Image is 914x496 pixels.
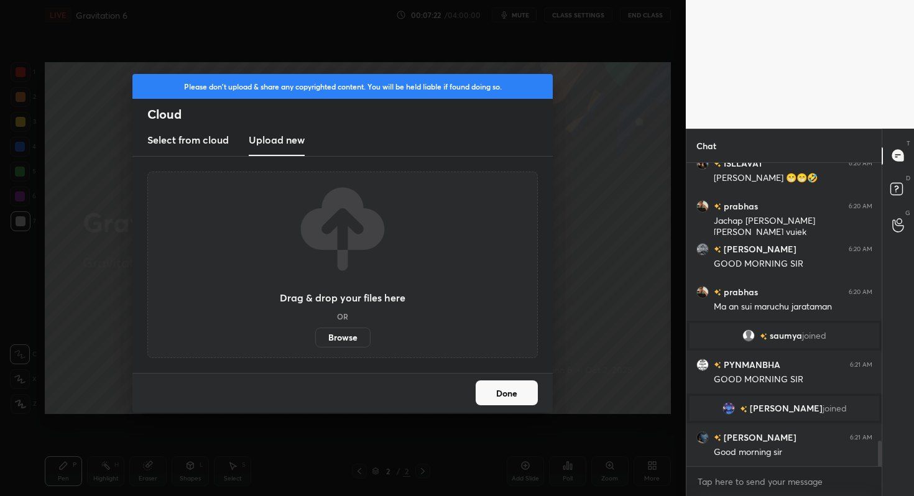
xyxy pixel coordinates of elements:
span: saumya [770,331,802,341]
img: 1bae4821f9204ec8aa2a3ed3c9ca926c.jpg [696,242,709,255]
button: Done [476,380,538,405]
img: no-rating-badge.077c3623.svg [714,434,721,441]
h6: prabhas [721,200,758,213]
div: 6:21 AM [850,433,872,441]
div: GOOD MORNING SIR [714,258,872,270]
p: T [907,139,910,148]
h5: OR [337,313,348,320]
div: 6:21 AM [850,361,872,368]
img: no-rating-badge.077c3623.svg [714,246,721,253]
h6: ISLLAVAT [721,157,763,170]
h6: prabhas [721,285,758,298]
p: G [905,208,910,218]
img: 22b34a7aa657474a8eac76be24a0c250.jpg [696,358,709,370]
img: no-rating-badge.077c3623.svg [714,203,721,210]
span: joined [822,403,846,413]
img: 2c7571fda3654553a155629360dec176.jpg [696,431,709,443]
img: no-rating-badge.077c3623.svg [714,160,721,167]
span: joined [802,331,826,341]
h6: PYNMANBHA [721,358,780,371]
div: Jachap [PERSON_NAME] [PERSON_NAME] vujek [714,215,872,239]
h3: Drag & drop your files here [280,293,405,303]
div: 6:20 AM [849,159,872,167]
img: a912160b054e42559fc66d3d2627feba.jpg [722,402,734,415]
div: 6:20 AM [849,288,872,295]
img: no-rating-badge.077c3623.svg [760,333,767,339]
div: grid [686,163,882,466]
img: no-rating-badge.077c3623.svg [714,289,721,296]
h3: Select from cloud [147,132,229,147]
div: 6:20 AM [849,202,872,209]
h2: Cloud [147,106,553,122]
img: df41603d14774a1f811f777d1390c1d7.jpg [696,285,709,298]
div: Good morning sir [714,446,872,459]
h3: Upload new [249,132,305,147]
img: d170cb0c3cae47e18a0511a822287023.jpg [696,157,709,169]
img: no-rating-badge.077c3623.svg [739,405,747,412]
div: Please don't upload & share any copyrighted content. You will be held liable if found doing so. [132,74,553,99]
div: Ma an sui maruchu jarataman [714,301,872,313]
h6: [PERSON_NAME] [721,431,796,444]
div: 6:20 AM [849,245,872,252]
img: df41603d14774a1f811f777d1390c1d7.jpg [696,200,709,212]
span: [PERSON_NAME] [749,403,822,413]
img: default.png [742,329,755,342]
div: [PERSON_NAME] 😁😁🤣 [714,172,872,185]
img: no-rating-badge.077c3623.svg [714,362,721,369]
h6: [PERSON_NAME] [721,242,796,255]
p: Chat [686,129,726,162]
p: D [906,173,910,183]
div: GOOD MORNING SIR [714,374,872,386]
